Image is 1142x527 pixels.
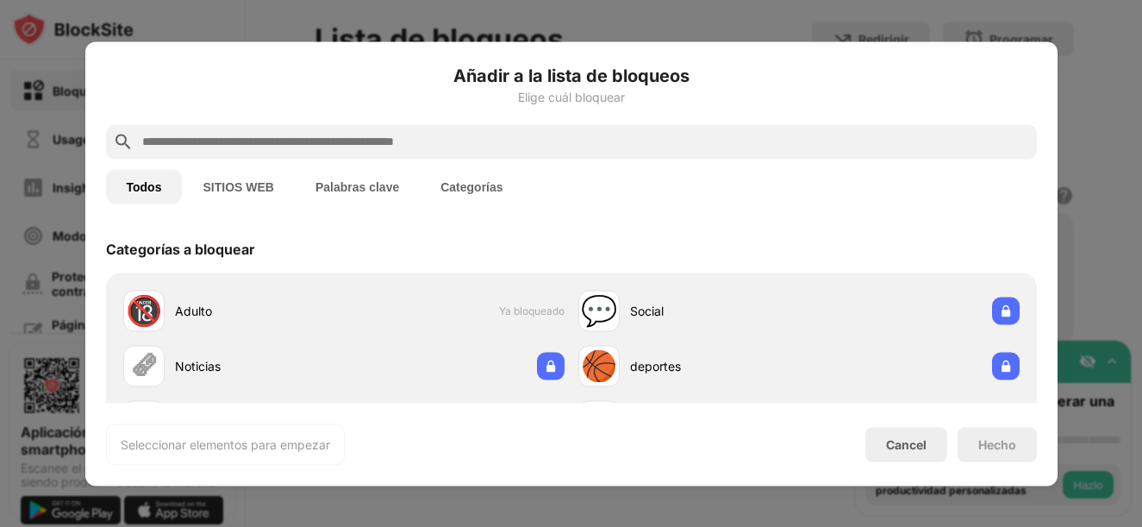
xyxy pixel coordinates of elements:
div: deportes [630,357,799,375]
span: Ya bloqueado [499,304,565,317]
div: Adulto [175,302,344,320]
h6: Añadir a la lista de bloqueos [106,62,1037,88]
div: Hecho [978,437,1016,451]
div: Social [630,302,799,320]
div: 💬 [581,293,617,329]
button: Categorías [420,169,523,204]
div: 🏀 [581,348,617,384]
div: Elige cuál bloquear [106,90,1037,104]
div: Noticias [175,357,344,375]
button: SITIOS WEB [182,169,294,204]
div: Categorías a bloquear [106,240,255,257]
img: search.svg [113,131,134,152]
button: Todos [106,169,183,204]
div: 🔞 [126,293,162,329]
div: 🗞 [129,348,159,384]
button: Palabras clave [295,169,420,204]
div: Cancel [886,437,927,452]
div: Seleccionar elementos para empezar [121,436,330,453]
